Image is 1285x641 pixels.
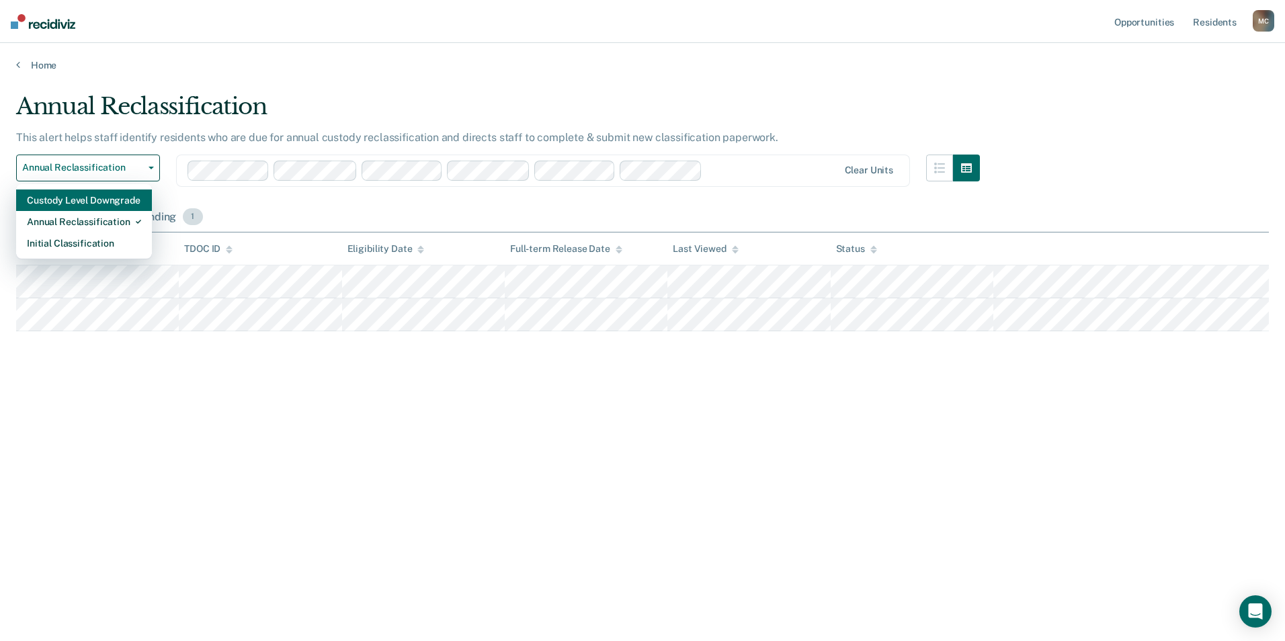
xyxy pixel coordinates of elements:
div: Clear units [845,165,894,176]
div: Last Viewed [673,243,738,255]
div: Annual Reclassification [27,211,141,232]
div: Status [836,243,877,255]
div: TDOC ID [184,243,233,255]
div: Eligibility Date [347,243,425,255]
div: Open Intercom Messenger [1239,595,1272,628]
span: 1 [183,208,202,226]
div: Full-term Release Date [510,243,622,255]
button: Annual Reclassification [16,155,160,181]
div: Initial Classification [27,232,141,254]
span: Annual Reclassification [22,162,143,173]
div: M C [1253,10,1274,32]
div: Annual Reclassification [16,93,980,131]
div: Custody Level Downgrade [27,189,141,211]
div: Pending1 [133,203,205,232]
p: This alert helps staff identify residents who are due for annual custody reclassification and dir... [16,131,778,144]
a: Home [16,59,1269,71]
button: MC [1253,10,1274,32]
img: Recidiviz [11,14,75,29]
